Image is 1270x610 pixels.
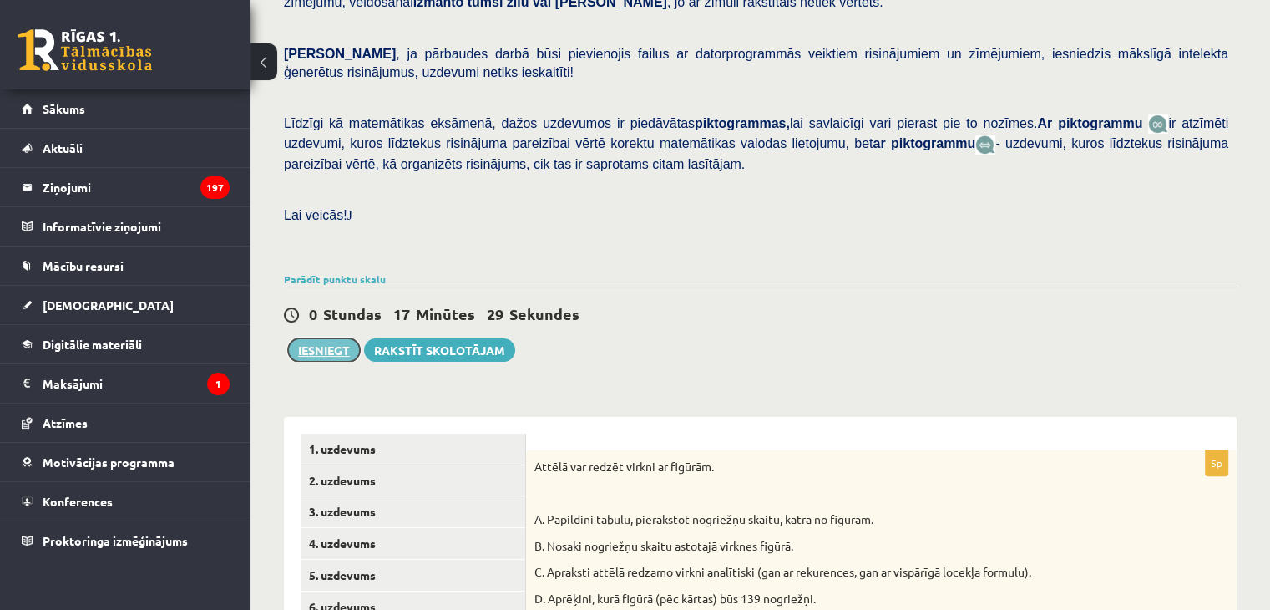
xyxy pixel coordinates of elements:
[301,465,525,496] a: 2. uzdevums
[22,247,230,285] a: Mācību resursi
[22,129,230,167] a: Aktuāli
[347,208,352,222] span: J
[487,304,503,323] span: 29
[309,304,317,323] span: 0
[416,304,475,323] span: Minūtes
[200,176,230,199] i: 197
[364,338,515,362] a: Rakstīt skolotājam
[22,364,230,403] a: Maksājumi1
[43,533,188,548] span: Proktoringa izmēģinājums
[284,136,1228,170] span: - uzdevumi, kuros līdztekus risinājuma pareizībai vērtē, kā organizēts risinājums, cik tas ir sap...
[43,415,88,430] span: Atzīmes
[284,208,347,222] span: Lai veicās!
[43,297,174,313] span: [DEMOGRAPHIC_DATA]
[301,496,525,527] a: 3. uzdevums
[695,116,790,130] b: piktogrammas,
[43,258,124,273] span: Mācību resursi
[22,286,230,324] a: [DEMOGRAPHIC_DATA]
[22,443,230,481] a: Motivācijas programma
[43,364,230,403] legend: Maksājumi
[22,89,230,128] a: Sākums
[22,521,230,560] a: Proktoringa izmēģinājums
[534,511,1145,528] p: A. Papildini tabulu, pierakstot nogriežņu skaitu, katrā no figūrām.
[301,560,525,591] a: 5. uzdevums
[284,272,386,286] a: Parādīt punktu skalu
[301,528,525,559] a: 4. uzdevums
[43,207,230,246] legend: Informatīvie ziņojumi
[509,304,579,323] span: Sekundes
[18,29,152,71] a: Rīgas 1. Tālmācības vidusskola
[43,101,85,116] span: Sākums
[17,17,675,119] body: Editor, wiswyg-editor-user-answer-47024784761160
[43,455,175,470] span: Motivācijas programma
[22,325,230,363] a: Digitālie materiāli
[43,494,113,509] span: Konferences
[1205,450,1228,476] p: 5p
[1148,114,1168,134] img: JfuEzvunn4EvwAAAAASUVORK5CYII=
[43,140,83,155] span: Aktuāli
[975,135,995,155] img: wKvN42sLe3LLwAAAABJRU5ErkJggg==
[22,168,230,206] a: Ziņojumi197
[873,136,975,150] b: ar piktogrammu
[534,564,1145,581] p: C. Apraksti attēlā redzamo virkni analītiski (gan ar rekurences, gan ar vispārīgā locekļa formulu).
[393,304,410,323] span: 17
[22,207,230,246] a: Informatīvie ziņojumi
[43,337,142,352] span: Digitālie materiāli
[284,116,1148,130] span: Līdzīgi kā matemātikas eksāmenā, dažos uzdevumos ir piedāvātas lai savlaicīgi vari pierast pie to...
[284,47,1228,79] span: , ja pārbaudes darbā būsi pievienojis failus ar datorprogrammās veiktiem risinājumiem un zīmējumi...
[534,591,1145,607] p: D. Aprēķini, kurā figūrā (pēc kārtas) būs 139 nogriežņi.
[22,404,230,442] a: Atzīmes
[301,434,525,465] a: 1. uzdevums
[323,304,382,323] span: Stundas
[1037,116,1142,130] b: Ar piktogrammu
[534,538,1145,555] p: B. Nosaki nogriežņu skaitu astotajā virknes figūrā.
[284,47,396,61] span: [PERSON_NAME]
[534,459,1145,475] p: Attēlā var redzēt virkni ar figūrām.
[288,338,360,362] button: Iesniegt
[22,482,230,521] a: Konferences
[207,373,230,395] i: 1
[43,168,230,206] legend: Ziņojumi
